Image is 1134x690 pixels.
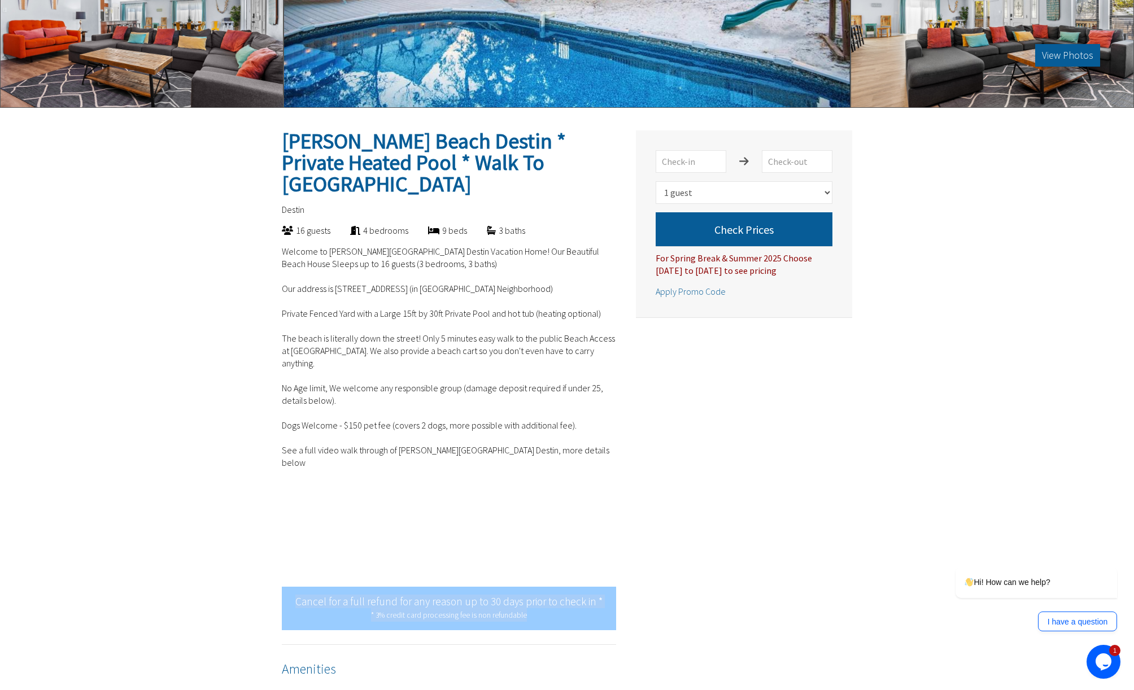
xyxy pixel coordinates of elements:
h4: Amenities [282,659,616,679]
button: View Photos [1035,44,1100,67]
iframe: chat widget [1087,645,1123,679]
span: Cancel for a full refund for any reason up to 30 days prior to check in * [295,595,603,621]
div: 9 beds [408,224,467,237]
span: * 3% credit card processing fee is non refundable [371,610,527,620]
p: Welcome to [PERSON_NAME][GEOGRAPHIC_DATA] Destin Vacation Home! Our Beautiful Beach House Sleeps ... [282,245,616,578]
span: Apply Promo Code [656,286,726,297]
div: 4 bedrooms [330,224,408,237]
span: Destin [282,204,304,215]
div: 3 baths [467,224,525,237]
input: Check-out [762,150,832,173]
div: 16 guests [262,224,330,237]
h2: [PERSON_NAME] Beach Destin * Private Heated Pool * Walk To [GEOGRAPHIC_DATA] [282,130,616,195]
input: Check-in [656,150,726,173]
iframe: chat widget [919,465,1123,639]
button: Check Prices [656,212,832,246]
div: For Spring Break & Summer 2025 Choose [DATE] to [DATE] to see pricing [656,246,832,277]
